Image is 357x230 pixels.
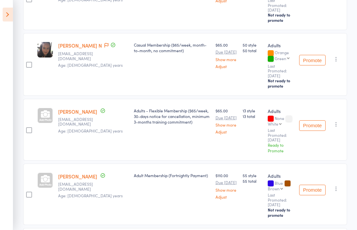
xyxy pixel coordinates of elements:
button: Promote [299,55,326,65]
div: Orange [268,50,294,61]
button: Promote [299,120,326,131]
img: image1750300708.png [37,42,53,57]
span: Age: [DEMOGRAPHIC_DATA] years [58,62,123,68]
span: 55 style [243,172,262,178]
small: Due [DATE] [216,115,238,120]
div: Brown [268,186,280,191]
a: Show more [216,188,238,192]
small: Last Promoted: [DATE] [268,64,294,78]
small: csalinasogaz8@gmail.com [58,117,101,127]
div: Green [275,56,286,60]
div: Adult Membership (Fortnightly Payment) [134,172,210,178]
div: Adults [268,108,294,114]
div: Casual Membership ($65/week, month-to-month, no commitment) [134,42,210,53]
div: Blue [268,181,294,191]
div: None [268,116,294,126]
button: Promote [299,185,326,195]
a: Show more [216,57,238,61]
a: Adjust [216,195,238,199]
span: Age: [DEMOGRAPHIC_DATA] years [58,193,123,198]
small: menews@outlook.com [58,51,101,61]
div: $65.00 [216,108,238,134]
a: Adjust [216,64,238,68]
span: 55 total [243,178,262,184]
small: Due [DATE] [216,180,238,185]
span: 50 style [243,42,262,48]
span: 50 total [243,48,262,53]
span: 13 total [243,113,262,119]
small: Due [DATE] [216,50,238,54]
div: Not ready to promote [268,207,294,218]
div: Adults [268,42,294,49]
a: [PERSON_NAME] [58,108,97,115]
div: $110.00 [216,172,238,199]
div: Ready to Promote [268,142,294,153]
small: danieltynan@12thfloor.com.au [58,182,101,191]
a: [PERSON_NAME] [58,173,97,180]
div: $65.00 [216,42,238,68]
a: [PERSON_NAME] N [58,42,102,49]
div: White [268,122,278,126]
span: 13 style [243,108,262,113]
div: Adults - Flexible Membership ($65/week, 30-days notice for cancellation, minimum 3-months trainin... [134,108,210,125]
a: Adjust [216,130,238,134]
small: Last Promoted: [DATE] [268,193,294,207]
div: Adults [268,172,294,179]
span: Age: [DEMOGRAPHIC_DATA] years [58,128,123,134]
a: Show more [216,123,238,127]
div: Not ready to promote [268,12,294,23]
div: Not ready to promote [268,78,294,89]
small: Last Promoted: [DATE] [268,128,294,142]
